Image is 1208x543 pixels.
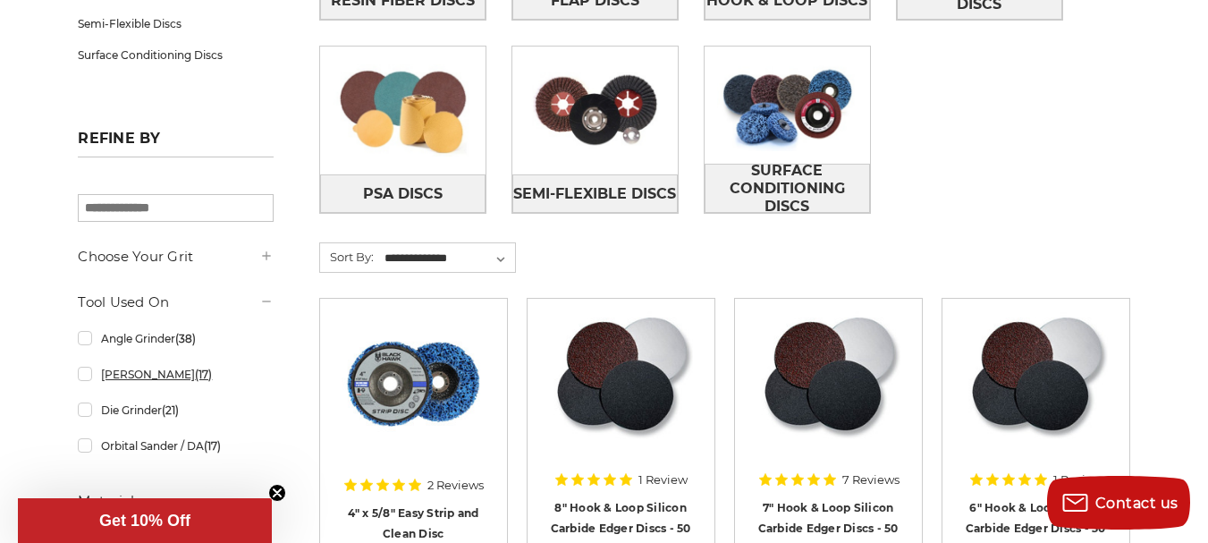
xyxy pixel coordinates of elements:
img: Silicon Carbide 8" Hook & Loop Edger Discs [548,311,693,454]
img: PSA Discs [320,52,486,169]
img: 4" x 5/8" easy strip and clean discs [342,311,485,454]
span: Semi-Flexible Discs [513,179,676,209]
button: Contact us [1047,476,1190,530]
span: Contact us [1095,495,1178,512]
img: Surface Conditioning Discs [705,47,870,164]
span: 1 Review [638,474,688,486]
img: Silicon Carbide 6" Hook & Loop Edger Discs [963,311,1108,454]
h5: Choose Your Grit [78,246,273,267]
a: Semi-Flexible Discs [512,174,678,213]
a: Surface Conditioning Discs [705,164,870,213]
span: 7 Reviews [842,474,900,486]
a: Silicon Carbide 7" Hook & Loop Edger Discs [748,311,909,473]
img: Silicon Carbide 7" Hook & Loop Edger Discs [756,311,900,454]
span: 2 Reviews [427,479,484,491]
span: (38) [175,332,196,345]
a: Surface Conditioning Discs [78,39,273,71]
a: Die Grinder [78,395,273,426]
span: Surface Conditioning Discs [705,156,869,222]
label: Sort By: [320,243,374,270]
button: Close teaser [268,484,286,502]
a: Silicon Carbide 8" Hook & Loop Edger Discs [540,311,702,473]
a: Semi-Flexible Discs [78,8,273,39]
a: Orbital Sander / DA [78,430,273,462]
span: (17) [195,368,212,381]
a: 4" x 5/8" easy strip and clean discs [333,311,494,473]
span: (17) [204,439,221,453]
a: [PERSON_NAME] [78,359,273,390]
a: Angle Grinder [78,323,273,354]
span: (21) [162,403,179,417]
a: PSA Discs [320,174,486,213]
select: Sort By: [382,245,515,272]
a: Silicon Carbide 6" Hook & Loop Edger Discs [955,311,1117,473]
h5: Refine by [78,130,273,157]
h5: Material [78,490,273,512]
h5: Tool Used On [78,292,273,313]
img: Semi-Flexible Discs [512,52,678,169]
a: 4" x 5/8" Easy Strip and Clean Disc [348,506,479,540]
span: PSA Discs [363,179,443,209]
span: Get 10% Off [99,512,190,530]
div: Get 10% OffClose teaser [18,498,272,543]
